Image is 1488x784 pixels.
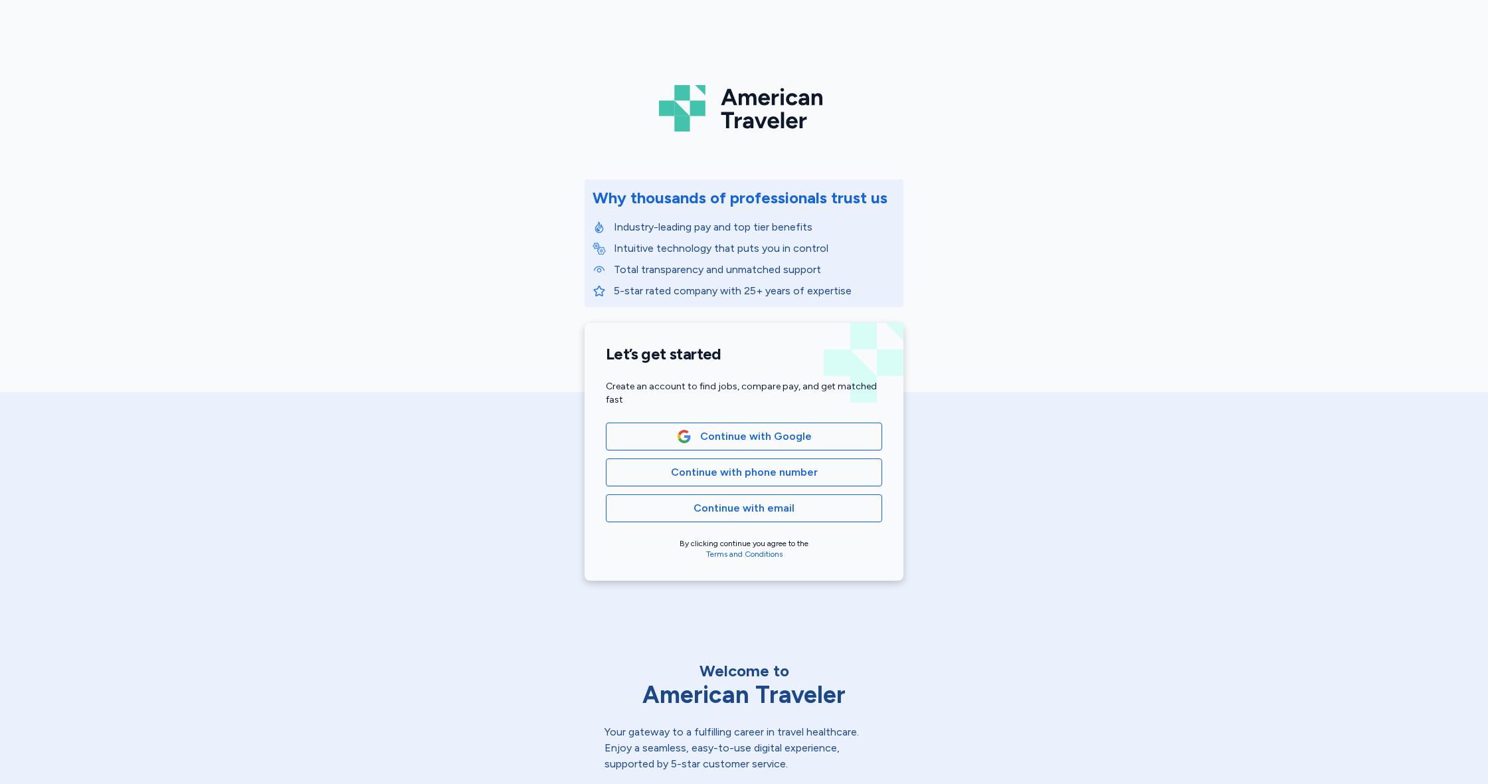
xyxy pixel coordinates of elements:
button: Google LogoContinue with Google [606,423,882,450]
div: Welcome to [604,660,883,682]
p: Total transparency and unmatched support [614,262,895,278]
a: Terms and Conditions [706,549,783,559]
span: Continue with phone number [671,464,818,480]
div: Why thousands of professionals trust us [593,187,887,209]
div: American Traveler [604,682,883,708]
p: 5-star rated company with 25+ years of expertise [614,283,895,299]
img: Google Logo [677,429,692,444]
span: Continue with Google [700,429,812,444]
div: Create an account to find jobs, compare pay, and get matched fast [606,380,882,407]
div: Your gateway to a fulfilling career in travel healthcare. Enjoy a seamless, easy-to-use digital e... [604,724,883,772]
button: Continue with email [606,494,882,522]
p: Industry-leading pay and top tier benefits [614,219,895,235]
div: By clicking continue you agree to the [606,538,882,559]
h1: Let’s get started [606,344,882,364]
button: Continue with phone number [606,458,882,486]
p: Intuitive technology that puts you in control [614,241,895,256]
span: Continue with email [694,500,794,516]
img: Logo [659,80,829,137]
